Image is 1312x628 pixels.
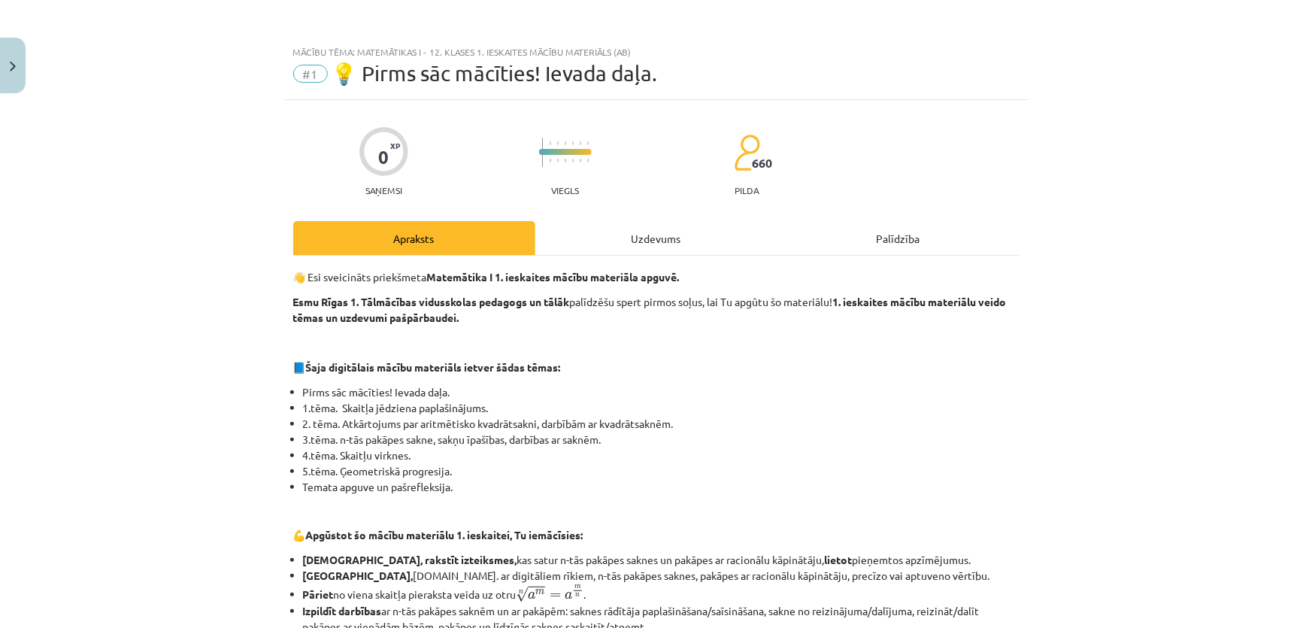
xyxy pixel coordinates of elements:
li: Temata apguve un pašrefleksija. [303,479,1020,495]
div: Mācību tēma: Matemātikas i - 12. klases 1. ieskaites mācību materiāls (ab) [293,47,1020,57]
li: kas satur n-tās pakāpes saknes un pakāpes ar racionālu kāpinātāju, pieņemtos apzīmējumus. [303,552,1020,568]
b: lietot [825,553,853,566]
img: icon-short-line-57e1e144782c952c97e751825c79c345078a6d821885a25fce030b3d8c18986b.svg [572,159,574,162]
span: n [575,593,580,597]
li: Pirms sāc mācīties! Ievada daļa. [303,384,1020,400]
b: Matemātika I 1. ieskaites mācību materiāla apguvē. [427,270,680,284]
b: Pāriet [303,587,334,601]
p: pilda [735,185,759,196]
img: icon-short-line-57e1e144782c952c97e751825c79c345078a6d821885a25fce030b3d8c18986b.svg [587,159,589,162]
p: Saņemsi [359,185,408,196]
img: icon-short-line-57e1e144782c952c97e751825c79c345078a6d821885a25fce030b3d8c18986b.svg [580,141,581,145]
b: [DEMOGRAPHIC_DATA], rakstīt izteiksmes, [303,553,517,566]
div: Palīdzība [777,221,1020,255]
li: 2. tēma. Atkārtojums par aritmētisko kvadrātsakni, darbībām ar kvadrātsaknēm. [303,416,1020,432]
img: icon-long-line-d9ea69661e0d244f92f715978eff75569469978d946b2353a9bb055b3ed8787d.svg [542,138,544,167]
span: 660 [753,156,773,170]
p: 💪 [293,527,1020,543]
li: [DOMAIN_NAME]. ar digitāliem rīkiem, n-tās pakāpes saknes, pakāpes ar racionālu kāpinātāju, precī... [303,568,1020,584]
img: icon-short-line-57e1e144782c952c97e751825c79c345078a6d821885a25fce030b3d8c18986b.svg [587,141,589,145]
img: icon-close-lesson-0947bae3869378f0d4975bcd49f059093ad1ed9edebbc8119c70593378902aed.svg [10,62,16,71]
b: Esmu Rīgas 1. Tālmācības vidusskolas pedagogs un tālāk [293,295,570,308]
p: Viegls [551,185,579,196]
img: icon-short-line-57e1e144782c952c97e751825c79c345078a6d821885a25fce030b3d8c18986b.svg [550,141,551,145]
li: 1.tēma. Skaitļa jēdziena paplašinājums. [303,400,1020,416]
span: a [529,592,536,599]
li: 4.tēma. Skaitļu virknes. [303,447,1020,463]
img: students-c634bb4e5e11cddfef0936a35e636f08e4e9abd3cc4e673bd6f9a4125e45ecb1.svg [734,134,760,171]
img: icon-short-line-57e1e144782c952c97e751825c79c345078a6d821885a25fce030b3d8c18986b.svg [557,159,559,162]
span: 💡 Pirms sāc mācīties! Ievada daļa. [332,61,658,86]
li: 3.tēma. n-tās pakāpes sakne, sakņu īpašības, darbības ar saknēm. [303,432,1020,447]
span: a [565,592,572,599]
span: XP [390,141,400,150]
p: 👋 Esi sveicināts priekšmeta [293,269,1020,285]
img: icon-short-line-57e1e144782c952c97e751825c79c345078a6d821885a25fce030b3d8c18986b.svg [565,141,566,145]
div: Apraksts [293,221,535,255]
img: icon-short-line-57e1e144782c952c97e751825c79c345078a6d821885a25fce030b3d8c18986b.svg [550,159,551,162]
span: m [536,590,545,595]
b: [GEOGRAPHIC_DATA], [303,569,414,582]
span: √ [517,587,529,602]
strong: Šaja digitālais mācību materiāls ietver šādas tēmas: [306,360,561,374]
div: Uzdevums [535,221,777,255]
li: 5.tēma. Ģeometriskā progresija. [303,463,1020,479]
img: icon-short-line-57e1e144782c952c97e751825c79c345078a6d821885a25fce030b3d8c18986b.svg [557,141,559,145]
span: m [574,585,581,589]
img: icon-short-line-57e1e144782c952c97e751825c79c345078a6d821885a25fce030b3d8c18986b.svg [565,159,566,162]
p: palīdzēšu spert pirmos soļus, lai Tu apgūtu šo materiālu! [293,294,1020,326]
img: icon-short-line-57e1e144782c952c97e751825c79c345078a6d821885a25fce030b3d8c18986b.svg [572,141,574,145]
li: no viena skaitļa pieraksta veida uz otru . [303,584,1020,603]
p: 📘 [293,360,1020,375]
span: #1 [293,65,328,83]
b: Apgūstot šo mācību materiālu 1. ieskaitei, Tu iemācīsies: [306,528,583,542]
img: icon-short-line-57e1e144782c952c97e751825c79c345078a6d821885a25fce030b3d8c18986b.svg [580,159,581,162]
span: = [550,593,561,599]
b: Izpildīt darbības [303,604,382,617]
div: 0 [378,147,389,168]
